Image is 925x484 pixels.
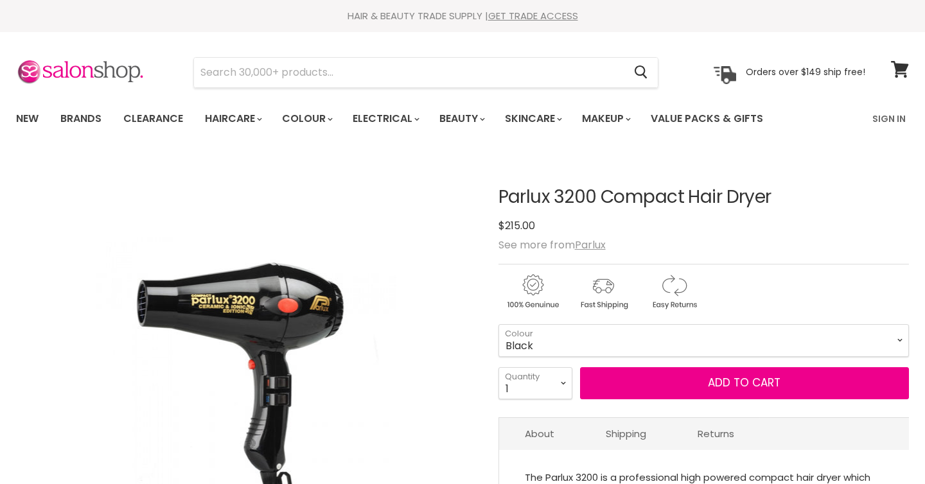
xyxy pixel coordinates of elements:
a: New [6,105,48,132]
a: Value Packs & Gifts [641,105,773,132]
h1: Parlux 3200 Compact Hair Dryer [498,187,909,207]
a: Brands [51,105,111,132]
button: Add to cart [580,367,909,399]
span: $215.00 [498,218,535,233]
button: Search [624,58,658,87]
img: returns.gif [640,272,708,311]
a: Clearance [114,105,193,132]
form: Product [193,57,658,88]
a: Sign In [865,105,913,132]
a: Makeup [572,105,639,132]
img: shipping.gif [569,272,637,311]
a: Shipping [580,418,672,449]
a: Skincare [495,105,570,132]
a: GET TRADE ACCESS [488,9,578,22]
img: genuine.gif [498,272,567,311]
a: About [499,418,580,449]
a: Returns [672,418,760,449]
a: Colour [272,105,340,132]
ul: Main menu [6,100,819,137]
span: See more from [498,238,606,252]
a: Haircare [195,105,270,132]
a: Electrical [343,105,427,132]
input: Search [194,58,624,87]
span: Add to cart [708,375,780,390]
a: Beauty [430,105,493,132]
a: Parlux [575,238,606,252]
p: Orders over $149 ship free! [746,66,865,78]
select: Quantity [498,367,572,399]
